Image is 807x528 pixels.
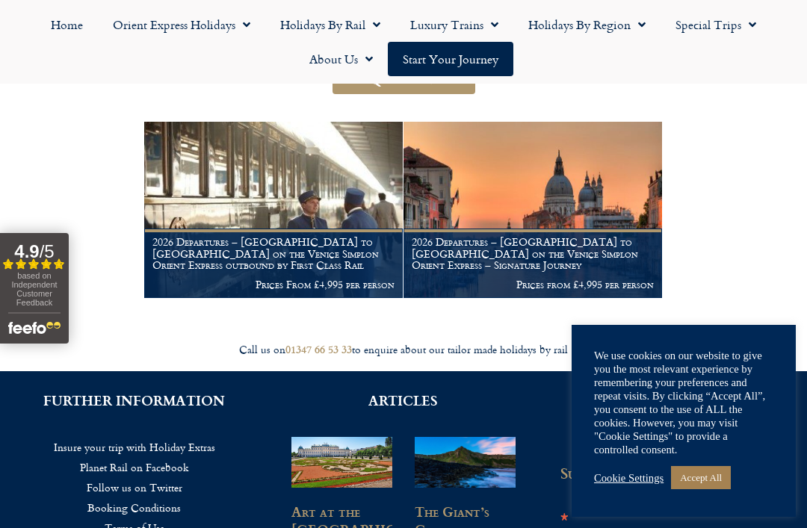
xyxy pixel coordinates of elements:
a: Booking Conditions [22,497,247,518]
p: Prices From £4,995 per person [152,279,395,291]
a: Special Trips [661,7,771,42]
a: Luxury Trains [395,7,513,42]
a: Accept All [671,466,731,489]
a: Home [36,7,98,42]
a: Holidays by Rail [265,7,395,42]
a: Orient Express Holidays [98,7,265,42]
a: 2026 Departures – [GEOGRAPHIC_DATA] to [GEOGRAPHIC_DATA] on the Venice Simplon Orient Express – S... [403,122,663,299]
div: indicates required [560,493,783,509]
a: Follow us on Twitter [22,477,247,497]
a: 2026 Departures – [GEOGRAPHIC_DATA] to [GEOGRAPHIC_DATA] on the Venice Simplon Orient Express out... [144,122,403,299]
a: Insure your trip with Holiday Extras [22,437,247,457]
div: Call us on to enquire about our tailor made holidays by rail [7,343,800,357]
a: Cookie Settings [594,471,664,485]
p: Prices from £4,995 per person [412,279,654,291]
h1: 2026 Departures – [GEOGRAPHIC_DATA] to [GEOGRAPHIC_DATA] on the Venice Simplon Orient Express out... [152,236,395,271]
div: We use cookies on our website to give you the most relevant experience by remembering your prefer... [594,349,773,456]
a: Planet Rail on Facebook [22,457,247,477]
img: Orient Express Special Venice compressed [403,122,662,298]
a: Start your Journey [388,42,513,76]
a: Holidays by Region [513,7,661,42]
h2: ARTICLES [291,394,516,407]
h2: SIGN UP FOR THE PLANET RAIL NEWSLETTER [560,394,785,420]
h1: 2026 Departures – [GEOGRAPHIC_DATA] to [GEOGRAPHIC_DATA] on the Venice Simplon Orient Express – S... [412,236,654,271]
h2: FURTHER INFORMATION [22,394,247,407]
h2: Subscribe [560,465,792,482]
a: About Us [294,42,388,76]
nav: Menu [7,7,800,76]
a: 01347 66 53 33 [285,341,352,357]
